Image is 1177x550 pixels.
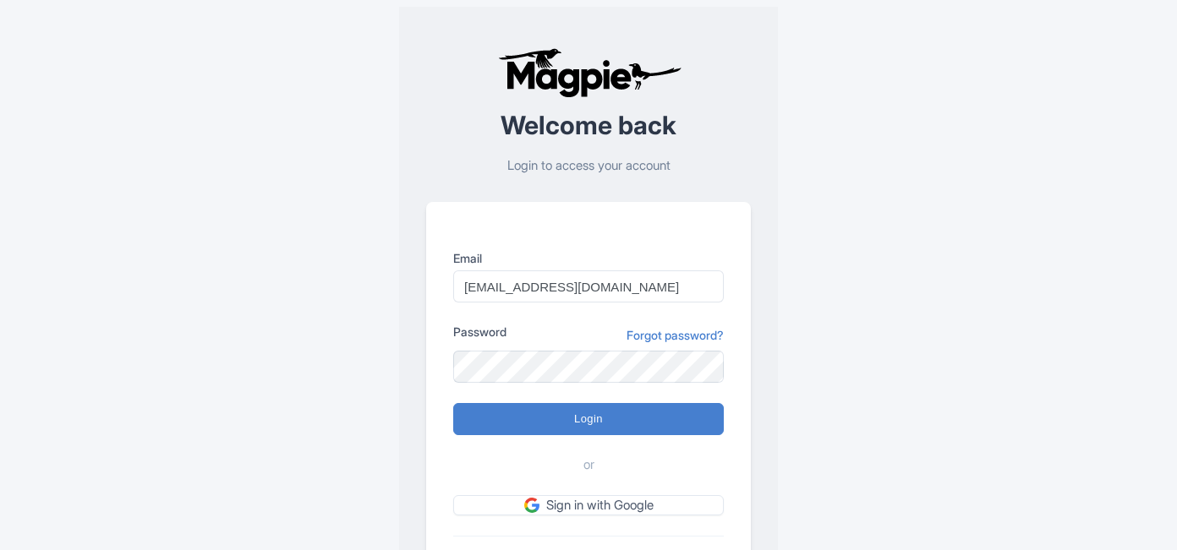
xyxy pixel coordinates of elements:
[453,249,724,267] label: Email
[453,495,724,516] a: Sign in with Google
[583,455,594,475] span: or
[453,270,724,302] input: you@example.com
[627,326,724,344] a: Forgot password?
[524,498,539,513] img: google.svg
[426,112,751,139] h2: Welcome back
[426,156,751,176] p: Login to access your account
[453,323,506,340] label: Password
[453,403,724,435] input: Login
[494,47,684,98] img: logo-ab69f6fb50320c5b225c76a69d11143b.png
